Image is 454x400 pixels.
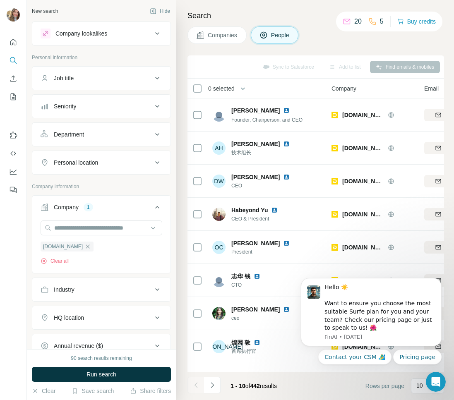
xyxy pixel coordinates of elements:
button: Use Surfe on LinkedIn [7,128,20,143]
div: 90 search results remaining [71,354,132,362]
p: 20 [354,17,362,26]
button: Dashboard [7,164,20,179]
button: Hide [144,5,176,17]
div: Personal location [54,158,98,167]
span: Run search [86,370,116,378]
span: 煌网 敦 [231,338,250,347]
span: 0 selected [208,84,235,93]
span: [DOMAIN_NAME] [342,111,384,119]
p: Personal information [32,54,171,61]
button: Annual revenue ($) [32,336,171,356]
div: AH [212,141,226,155]
span: [DOMAIN_NAME] [342,243,384,251]
button: Navigate to next page [204,377,221,393]
span: Founder, Chairperson, and CEO [231,117,303,123]
span: [DOMAIN_NAME] [43,243,83,250]
div: Industry [54,285,74,294]
span: [PERSON_NAME] [231,140,280,148]
iframe: Intercom notifications message [288,251,454,378]
button: Clear [32,387,55,395]
p: Company information [32,183,171,190]
p: 10 [416,381,423,390]
img: Logo of dhgate.com [331,178,338,184]
div: New search [32,7,58,15]
span: People [271,31,290,39]
img: Avatar [212,274,226,287]
img: Logo of dhgate.com [331,112,338,118]
div: Company lookalikes [55,29,107,38]
button: Quick start [7,35,20,50]
span: Company [331,84,356,93]
div: Job title [54,74,74,82]
img: LinkedIn logo [283,107,290,114]
button: Personal location [32,153,171,172]
button: My lists [7,89,20,104]
img: LinkedIn logo [283,372,290,378]
div: Department [54,130,84,139]
button: Buy credits [397,16,436,27]
button: Department [32,125,171,144]
button: Company1 [32,197,171,220]
div: Seniority [54,102,76,110]
span: [PERSON_NAME] [231,305,280,314]
span: CEO [231,182,300,189]
img: LinkedIn logo [271,207,278,213]
span: 技术组长 [231,149,300,156]
img: Avatar [212,108,226,122]
span: Rows per page [365,382,404,390]
img: LinkedIn logo [254,273,260,280]
button: Company lookalikes [32,24,171,43]
img: Logo of dhgate.com [331,244,338,251]
span: [PERSON_NAME] [231,371,280,379]
span: Companies [208,31,238,39]
img: Avatar [212,307,226,320]
button: Feedback [7,182,20,197]
p: 5 [380,17,384,26]
div: Annual revenue ($) [54,342,103,350]
button: Clear all [41,257,69,265]
div: DW [212,175,226,188]
img: Logo of dhgate.com [331,211,338,218]
img: LinkedIn logo [254,339,260,346]
span: [DOMAIN_NAME] [342,144,384,152]
span: ceo [231,314,300,322]
button: Run search [32,367,171,382]
span: Email [424,84,439,93]
span: [PERSON_NAME] [231,239,280,247]
button: Search [7,53,20,68]
div: OC [212,241,226,254]
span: Habeyond Yu [231,206,268,214]
span: [PERSON_NAME] [231,173,280,181]
span: President [231,248,300,256]
span: [DOMAIN_NAME] [342,177,384,185]
img: Logo of dhgate.com [331,145,338,151]
span: 首席执行官 [231,347,270,355]
button: Job title [32,68,171,88]
span: CEO & President [231,215,288,223]
div: [PERSON_NAME] [212,340,226,353]
img: Avatar [212,208,226,221]
button: Save search [72,387,114,395]
span: [DOMAIN_NAME] [342,210,384,218]
span: [PERSON_NAME] [231,106,280,115]
button: Seniority [32,96,171,116]
div: 1 [84,204,93,211]
img: LinkedIn logo [283,141,290,147]
button: Use Surfe API [7,146,20,161]
div: Company [54,203,79,211]
div: HQ location [54,314,84,322]
img: LinkedIn logo [283,240,290,247]
span: CTO [231,281,270,289]
span: 志华 钱 [231,272,250,280]
span: 1 - 10 [231,383,245,389]
button: HQ location [32,308,171,328]
button: Industry [32,280,171,299]
span: of [245,383,250,389]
